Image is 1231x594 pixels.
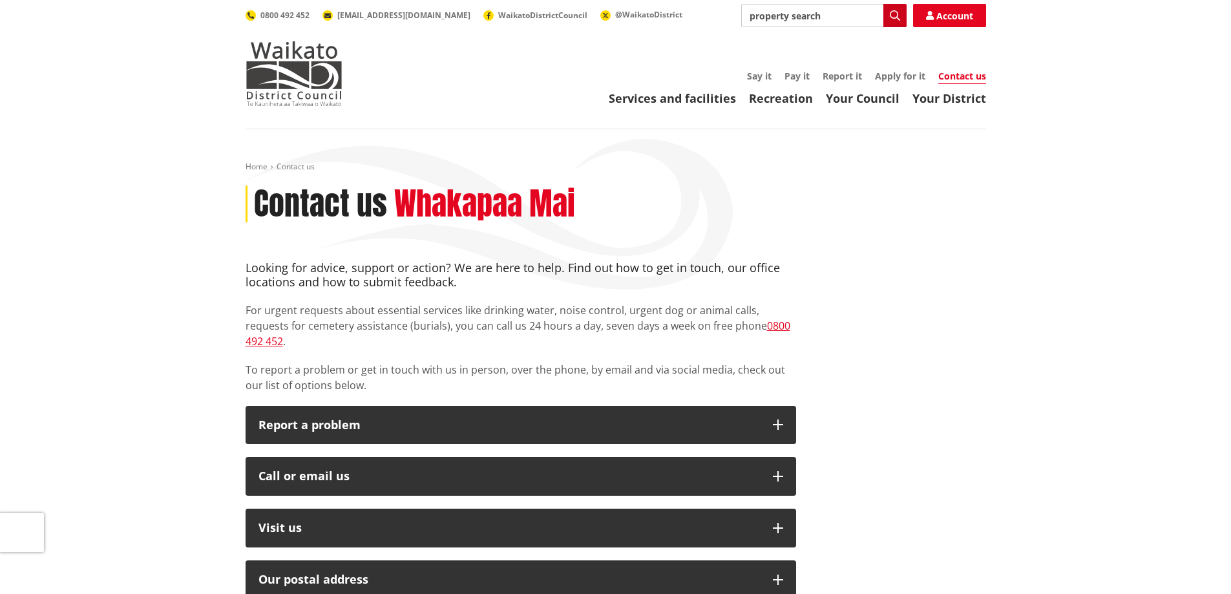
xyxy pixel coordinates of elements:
[322,10,470,21] a: [EMAIL_ADDRESS][DOMAIN_NAME]
[913,4,986,27] a: Account
[246,319,790,348] a: 0800 492 452
[246,457,796,496] button: Call or email us
[246,406,796,445] button: Report a problem
[258,573,760,586] h2: Our postal address
[749,90,813,106] a: Recreation
[609,90,736,106] a: Services and facilities
[246,362,796,393] p: To report a problem or get in touch with us in person, over the phone, by email and via social me...
[615,9,682,20] span: @WaikatoDistrict
[498,10,587,21] span: WaikatoDistrictCouncil
[246,162,986,173] nav: breadcrumb
[823,70,862,82] a: Report it
[912,90,986,106] a: Your District
[600,9,682,20] a: @WaikatoDistrict
[483,10,587,21] a: WaikatoDistrictCouncil
[246,509,796,547] button: Visit us
[1172,540,1218,586] iframe: Messenger Launcher
[260,10,310,21] span: 0800 492 452
[246,302,796,349] p: For urgent requests about essential services like drinking water, noise control, urgent dog or an...
[277,161,315,172] span: Contact us
[747,70,772,82] a: Say it
[258,522,760,535] p: Visit us
[246,41,342,106] img: Waikato District Council - Te Kaunihera aa Takiwaa o Waikato
[741,4,907,27] input: Search input
[258,470,760,483] div: Call or email us
[826,90,900,106] a: Your Council
[246,10,310,21] a: 0800 492 452
[394,186,575,223] h2: Whakapaa Mai
[875,70,925,82] a: Apply for it
[246,161,268,172] a: Home
[784,70,810,82] a: Pay it
[258,419,760,432] p: Report a problem
[254,186,387,223] h1: Contact us
[337,10,470,21] span: [EMAIL_ADDRESS][DOMAIN_NAME]
[938,70,986,84] a: Contact us
[246,261,796,289] h4: Looking for advice, support or action? We are here to help. Find out how to get in touch, our off...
